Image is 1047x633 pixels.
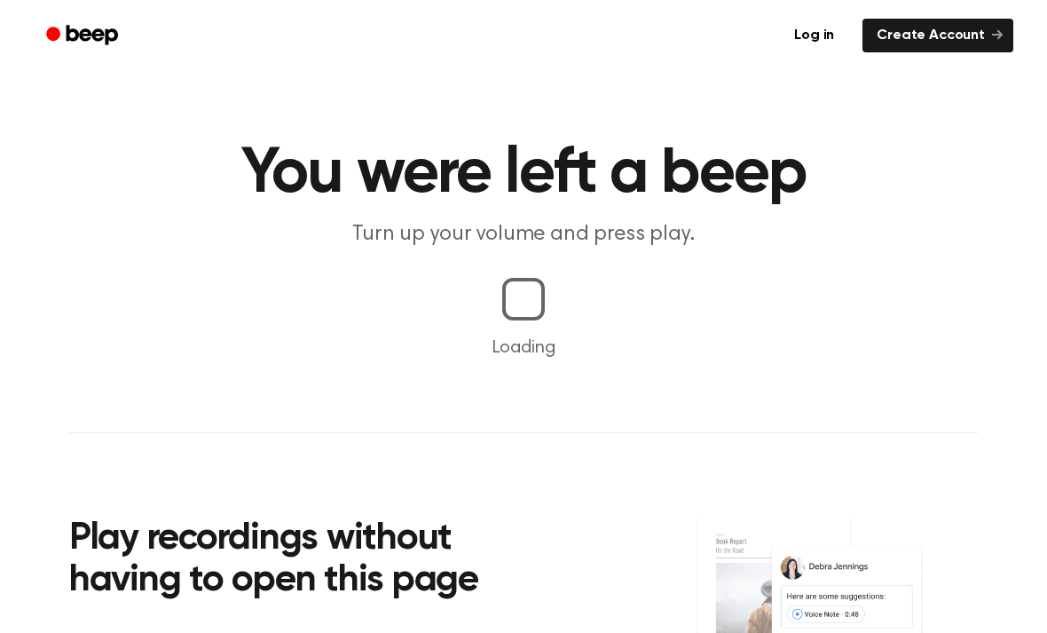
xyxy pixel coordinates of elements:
[776,15,852,56] a: Log in
[183,220,864,249] p: Turn up your volume and press play.
[69,518,547,603] h2: Play recordings without having to open this page
[862,19,1013,52] a: Create Account
[69,142,978,206] h1: You were left a beep
[21,335,1026,361] p: Loading
[34,19,134,53] a: Beep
